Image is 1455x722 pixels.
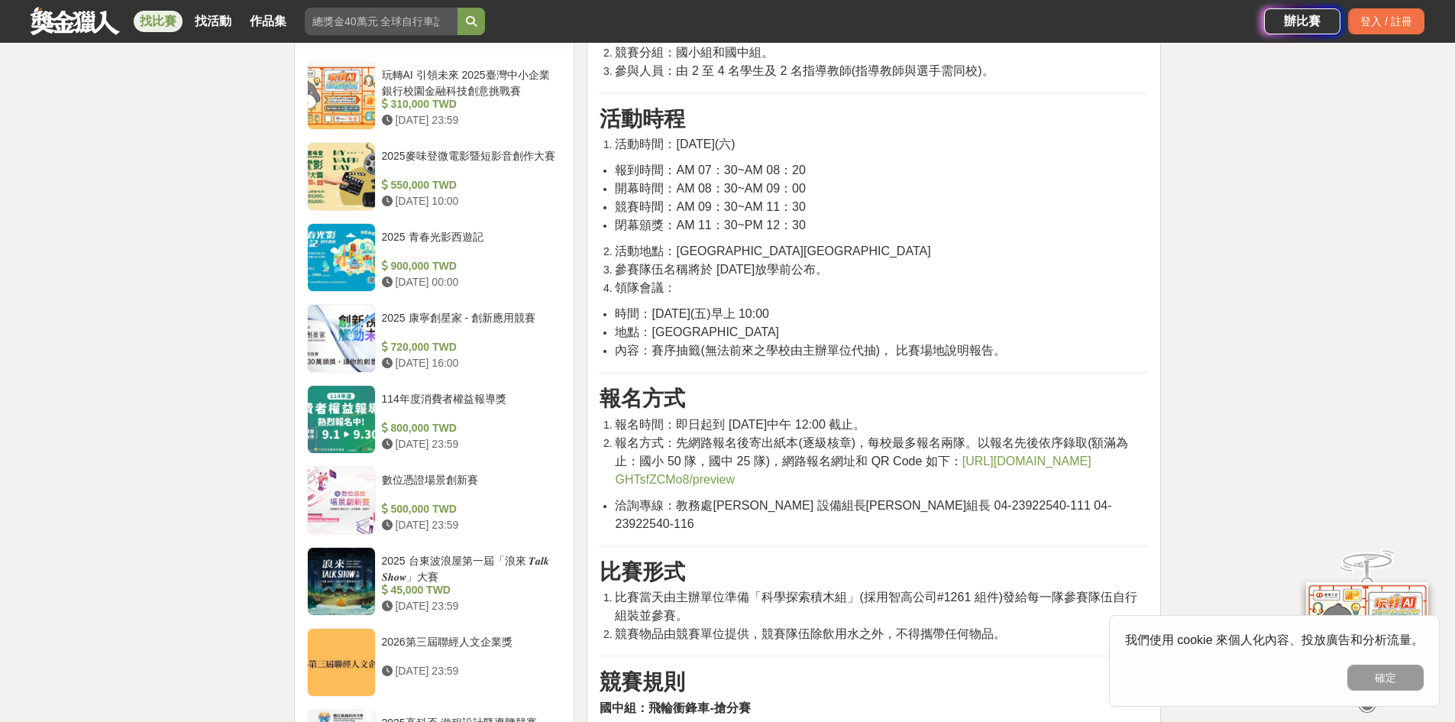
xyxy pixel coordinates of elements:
div: [DATE] 23:59 [382,112,556,128]
div: [DATE] 23:59 [382,436,556,452]
a: 數位憑證場景創新賽 500,000 TWD [DATE] 23:59 [307,466,562,535]
div: 2026第三屆聯經人文企業獎 [382,634,556,663]
button: 確定 [1347,665,1424,691]
span: 報名時間：即日起到 [DATE]中午 12:00 截止。 [615,418,865,431]
a: 辦比賽 [1264,8,1340,34]
div: 550,000 TWD [382,177,556,193]
span: 參與人員：由 2 至 4 名學生及 2 名指導教師(指導教師與選手需同校)。 [615,64,994,77]
div: [DATE] 23:59 [382,517,556,533]
div: [DATE] 00:00 [382,274,556,290]
div: 數位憑證場景創新賽 [382,472,556,501]
a: [URL][DOMAIN_NAME] GHTsfZCMo8/preview [615,455,1091,486]
span: 參賽隊伍名稱將於 [DATE]放學前公布。 [615,263,828,276]
span: 地點：[GEOGRAPHIC_DATA] [615,325,779,338]
div: 310,000 TWD [382,96,556,112]
span: 開幕時間：AM 08：30~AM 09：00 [615,182,805,195]
a: 114年度消費者權益報導獎 800,000 TWD [DATE] 23:59 [307,385,562,454]
img: d2146d9a-e6f6-4337-9592-8cefde37ba6b.png [1306,582,1428,684]
a: 2025麥味登微電影暨短影音創作大賽 550,000 TWD [DATE] 10:00 [307,142,562,211]
a: 2025 康寧創星家 - 創新應用競賽 720,000 TWD [DATE] 16:00 [307,304,562,373]
span: 報名方式：先網路報名後寄出紙本(逐級核章)，每校最多報名兩隊。以報名先後依序錄取(額滿為止：國小 50 隊，國中 25 隊)，網路報名網址和 QR Code 如下： [615,436,1128,468]
div: 2025麥味登微電影暨短影音創作大賽 [382,148,556,177]
span: 領隊會議： [615,281,676,294]
a: 作品集 [244,11,293,32]
div: [DATE] 16:00 [382,355,556,371]
span: 洽詢專線：教務處[PERSON_NAME] 設備組長[PERSON_NAME]組長 04-23922540-111 04-23922540-116 [615,499,1111,530]
div: 玩轉AI 引領未來 2025臺灣中小企業銀行校園金融科技創意挑戰賽 [382,67,556,96]
span: 活動地點：[GEOGRAPHIC_DATA][GEOGRAPHIC_DATA] [615,244,930,257]
span: 競賽時間：AM 09：30~AM 11：30 [615,200,805,213]
div: 2025 台東波浪屋第一屆「浪來 𝑻𝒂𝒍𝒌 𝑺𝒉𝒐𝒘」大賽 [382,553,556,582]
strong: 報名方式 [600,387,685,410]
input: 總獎金40萬元 全球自行車設計比賽 [305,8,458,35]
div: [DATE] 23:59 [382,598,556,614]
div: 720,000 TWD [382,339,556,355]
strong: 競賽規則 [600,670,685,694]
div: 45,000 TWD [382,582,556,598]
div: 500,000 TWD [382,501,556,517]
strong: 活動時程 [600,107,685,131]
div: 2025 青春光影西遊記 [382,229,556,258]
span: 競賽分組：國小組和國中組。 [615,46,774,59]
span: 內容：賽序抽籤(無法前來之學校由主辦單位代抽)， 比賽場地說明報告。 [615,344,1005,357]
span: 比賽當天由主辦單位準備「科學探索積木組」(採用智高公司#1261 組件)發給每一隊參賽隊伍自行組裝並參賽。 [615,591,1137,622]
a: 2025 台東波浪屋第一屆「浪來 𝑻𝒂𝒍𝒌 𝑺𝒉𝒐𝒘」大賽 45,000 TWD [DATE] 23:59 [307,547,562,616]
span: 活動時間：[DATE](六) [615,138,735,151]
div: 900,000 TWD [382,258,556,274]
strong: 國中組：飛輪衝鋒車-搶分賽 [600,701,750,714]
span: 我們使用 cookie 來個人化內容、投放廣告和分析流量。 [1125,633,1424,646]
strong: 比賽形式 [600,560,685,584]
div: 2025 康寧創星家 - 創新應用競賽 [382,310,556,339]
a: 2025 青春光影西遊記 900,000 TWD [DATE] 00:00 [307,223,562,292]
div: 800,000 TWD [382,420,556,436]
span: 報到時間：AM 07：30~AM 08：20 [615,164,805,176]
a: 找比賽 [134,11,183,32]
span: 時間：[DATE](五)早上 10:00 [615,307,769,320]
div: [DATE] 23:59 [382,663,556,679]
div: 登入 / 註冊 [1348,8,1424,34]
span: 閉幕頒獎：AM 11：30~PM 12：30 [615,219,805,231]
span: 競賽物品由競賽單位提供，競賽隊伍除飲用水之外，不得攜帶任何物品。 [615,627,1006,640]
span: [URL][DOMAIN_NAME] GHTsfZCMo8/preview [615,455,1091,486]
a: 2026第三屆聯經人文企業獎 [DATE] 23:59 [307,628,562,697]
a: 找活動 [189,11,238,32]
a: 玩轉AI 引領未來 2025臺灣中小企業銀行校園金融科技創意挑戰賽 310,000 TWD [DATE] 23:59 [307,61,562,130]
div: [DATE] 10:00 [382,193,556,209]
div: 114年度消費者權益報導獎 [382,391,556,420]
